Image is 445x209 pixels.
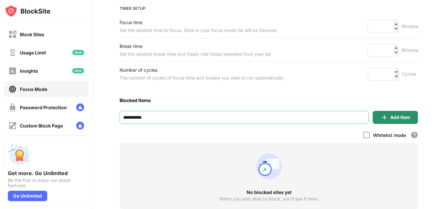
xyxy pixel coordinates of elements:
div: Cycles [402,70,418,78]
img: logo-blocksite.svg [5,5,50,18]
div: Focus Mode [20,86,47,92]
div: Set the desired break time and freely visit those websites from your list. [120,50,272,58]
div: Number of cycles [120,66,284,74]
div: Minutes [401,22,418,30]
div: Custom Block Page [20,123,63,128]
img: customize-block-page-off.svg [8,122,17,130]
img: lock-menu.svg [76,103,84,111]
div: Minutes [401,46,418,54]
div: Be the first to enjoy our latest features [8,178,85,188]
div: TIMER SETUP [120,6,418,11]
div: Go Unlimited [8,191,47,201]
img: insights-off.svg [8,67,17,75]
div: No blocked sites yet [120,190,418,195]
img: lock-menu.svg [76,122,84,129]
img: focus-on.svg [8,85,17,93]
div: Break time [120,42,272,50]
div: Whitelist mode [373,132,406,138]
div: When you add sites to block, you’ll see it here. [219,196,319,202]
div: Block Sites [20,32,44,37]
img: push-unlimited.svg [8,144,31,167]
div: Password Protection [20,105,67,110]
img: new-icon.svg [72,50,84,55]
div: Blocked Items [120,97,418,103]
img: password-protection-off.svg [8,103,17,112]
div: Add Item [390,115,410,120]
img: time-usage-off.svg [8,49,17,57]
img: new-icon.svg [72,68,84,73]
div: Focus time [120,19,278,26]
div: The number of cycles of focus time and breaks you wish to run automatically. [120,74,284,82]
div: Get more. Go Unlimited [8,170,85,176]
div: Usage Limit [20,50,46,55]
img: block-off.svg [8,30,17,38]
div: animation [253,151,285,182]
div: Set the desired time to focus. Sites in your focus mode list will be blocked. [120,26,278,34]
div: Insights [20,68,38,74]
